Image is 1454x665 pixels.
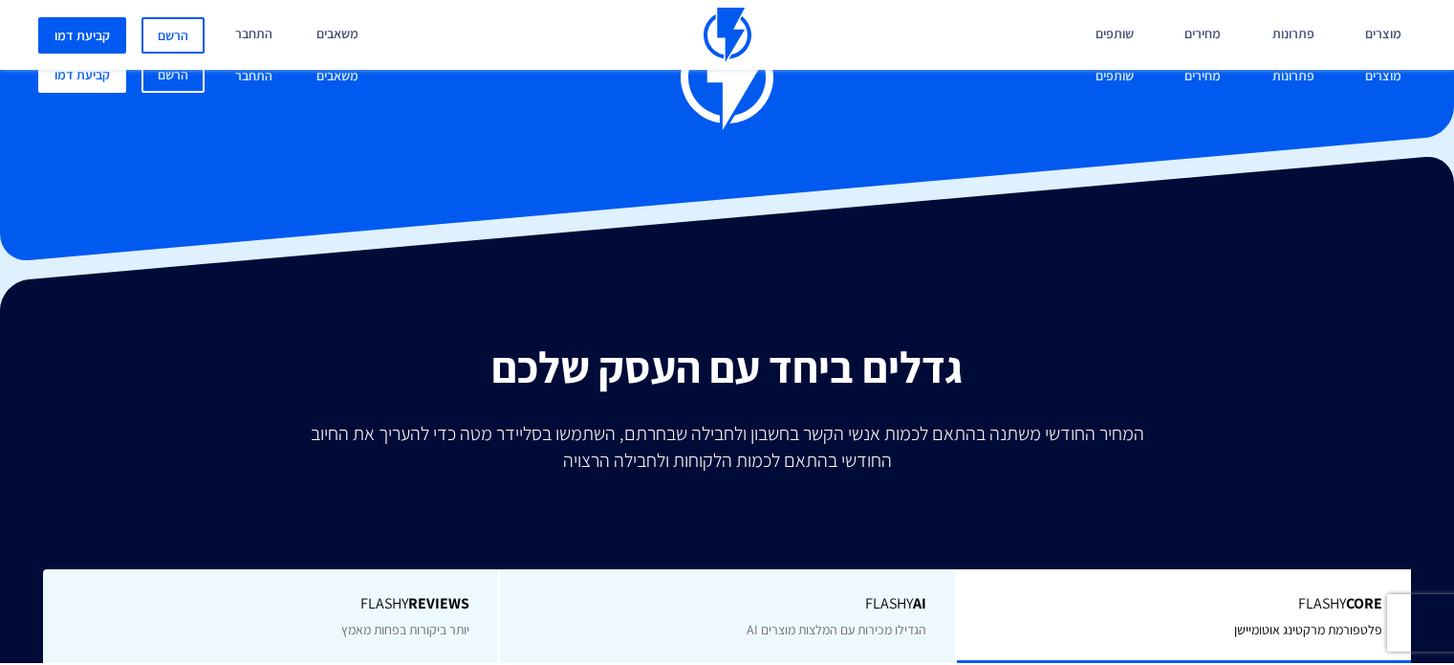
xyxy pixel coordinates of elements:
[1234,621,1382,638] span: פלטפורמת מרקטינג אוטומיישן
[297,420,1158,474] p: המחיר החודשי משתנה בהתאם לכמות אנשי הקשר בחשבון ולחבילה שבחרתם, השתמשו בסליידר מטה כדי להעריך את ...
[141,56,205,93] a: הרשם
[1346,593,1382,613] b: Core
[38,17,126,54] a: קביעת דמו
[341,621,469,638] span: יותר ביקורות בפחות מאמץ
[1081,56,1148,98] a: שותפים
[14,343,1440,390] h2: גדלים ביחד עם העסק שלכם
[302,56,373,98] a: משאבים
[141,17,205,54] a: הרשם
[1170,56,1235,98] a: מחירים
[38,56,126,93] a: קביעת דמו
[72,593,470,615] span: Flashy
[1258,56,1329,98] a: פתרונות
[747,621,926,638] span: הגדילו מכירות עם המלצות מוצרים AI
[529,593,925,615] span: Flashy
[913,593,926,613] b: AI
[408,593,469,613] b: REVIEWS
[221,56,287,98] a: התחבר
[986,593,1382,615] span: Flashy
[1351,56,1416,98] a: מוצרים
